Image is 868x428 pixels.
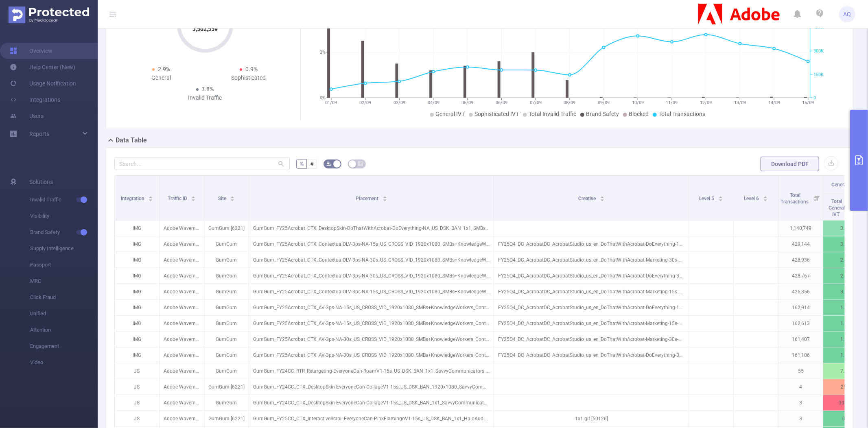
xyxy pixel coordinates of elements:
i: icon: caret-down [719,198,723,201]
a: Usage Notification [10,75,76,92]
p: 55 [778,363,823,379]
p: FY25Q4_DC_AcrobatDC_AcrobatStudio_us_en_DoThatWithAcrobat-Marketing-15s-VID_1920x1080_NoURL_Learn... [494,316,689,331]
span: Total Invalid Traffic [529,111,576,117]
div: General [118,74,205,82]
p: 33.3% [823,395,868,411]
span: 0.9% [245,66,258,72]
i: icon: caret-up [149,195,153,197]
span: 2.9% [158,66,170,72]
div: Sort [148,195,153,200]
p: Adobe Wavemaker WW [15091] [160,395,204,411]
i: icon: caret-down [191,198,196,201]
p: IMG [115,284,159,299]
p: IMG [115,236,159,252]
div: Sort [600,195,605,200]
i: icon: table [358,161,363,166]
span: Total Transactions [781,192,810,205]
p: IMG [115,252,159,268]
p: GumGum_FY25Acrobat_CTX_ContextualOLV-3ps-NA-15s_US_CROSS_VID_1920x1080_SMBs+KnowledgeWorkers_NA_O... [249,284,494,299]
span: General IVT [435,111,465,117]
span: Site [218,196,227,201]
p: GumGum_FY25Acrobat_CTX_ContextualOLV-3ps-NA-30s_US_CROSS_VID_1920x1080_SMBs+KnowledgeWorkers_NA_O... [249,252,494,268]
span: Engagement [30,338,98,354]
p: GumGum_FY25Acrobat_CTX_AV-3ps-NA-15s_US_CROSS_VID_1920x1080_SMBs+KnowledgeWorkers_Contextual_OLV_... [249,300,494,315]
p: 1.9% [823,332,868,347]
p: Adobe Wavemaker WW [15091] [160,347,204,363]
p: JS [115,395,159,411]
p: JS [115,379,159,395]
span: Reports [29,131,49,137]
p: GumGum [204,236,249,252]
p: Adobe Wavemaker WW [15091] [160,252,204,268]
div: Sophisticated [205,74,293,82]
span: Total Transactions [658,111,705,117]
i: Filter menu [811,176,823,220]
i: icon: caret-up [383,195,387,197]
p: IMG [115,268,159,284]
p: GumGum [6221] [204,379,249,395]
p: GumGum_FY25Acrobat_CTX_AV-3ps-NA-30s_US_CROSS_VID_1920x1080_SMBs+KnowledgeWorkers_Contextual_OLV_... [249,332,494,347]
tspan: 02/09 [359,100,371,105]
i: icon: caret-up [600,195,604,197]
p: FY25Q4_DC_AcrobatDC_AcrobatStudio_us_en_DoThatWithAcrobat-DoEverything-15s-VID_1920x1080_NoURL_Le... [494,236,689,252]
p: 428,767 [778,268,823,284]
p: FY25Q4_DC_AcrobatDC_AcrobatStudio_us_en_DoThatWithAcrobat-DoEverything-15s-VID_1920x1080_NoURL_Le... [494,300,689,315]
p: 3.2% [823,236,868,252]
button: Download PDF [761,157,819,171]
span: Brand Safety [586,111,619,117]
p: 3.8% [823,221,868,236]
p: Adobe Wavemaker WW [15091] [160,300,204,315]
a: Overview [10,43,52,59]
div: Sort [763,195,768,200]
a: Help Center (New) [10,59,75,75]
tspan: 2% [320,50,326,55]
span: Total General IVT [829,199,845,217]
p: 1.8% [823,316,868,331]
tspan: 06/09 [496,100,507,105]
p: FY25Q4_DC_AcrobatDC_AcrobatStudio_us_en_DoThatWithAcrobat-DoEverything-30s-VID_1920x1080_NoURL_Le... [494,347,689,363]
p: GumGum [204,332,249,347]
a: Users [10,108,44,124]
p: GumGum_FY25Acrobat_CTX_AV-3ps-NA-15s_US_CROSS_VID_1920x1080_SMBs+KnowledgeWorkers_Contextual_OLV_... [249,316,494,331]
p: Adobe Wavemaker WW [15091] [160,221,204,236]
p: Adobe Wavemaker WW [15091] [160,284,204,299]
i: icon: bg-colors [326,161,331,166]
p: GumGum [6221] [204,221,249,236]
tspan: 03/09 [394,100,405,105]
p: 161,106 [778,347,823,363]
div: Sort [718,195,723,200]
i: icon: caret-down [149,198,153,201]
h2: Data Table [116,135,147,145]
tspan: 05/09 [461,100,473,105]
p: 1x1.gif [50126] [494,411,689,426]
p: 161,407 [778,332,823,347]
tspan: 12/09 [700,100,712,105]
p: 429,144 [778,236,823,252]
span: Level 5 [700,196,716,201]
p: GumGum [204,300,249,315]
p: JS [115,363,159,379]
input: Search... [114,157,290,170]
p: Adobe Wavemaker WW [15091] [160,363,204,379]
p: 3.2% [823,284,868,299]
p: IMG [115,316,159,331]
p: GumGum_FY25Acrobat_CTX_DesktopSkin-DoThatWithAcrobat-DoEverything-NA_US_DSK_BAN_1x1_SMBs+Knowledg... [249,221,494,236]
p: 426,856 [778,284,823,299]
p: Adobe Wavemaker WW [15091] [160,268,204,284]
p: IMG [115,221,159,236]
span: Traffic ID [168,196,188,201]
p: 1,140,749 [778,221,823,236]
tspan: 09/09 [598,100,610,105]
p: GumGum [204,363,249,379]
span: Brand Safety [30,224,98,240]
i: icon: caret-up [230,195,235,197]
span: Passport [30,257,98,273]
tspan: 07/09 [530,100,542,105]
span: AQ [844,6,851,22]
span: % [300,161,304,167]
p: IMG [115,347,159,363]
span: General IVT [831,182,856,188]
p: 3 [778,411,823,426]
tspan: 15/09 [802,100,814,105]
p: 25% [823,379,868,395]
